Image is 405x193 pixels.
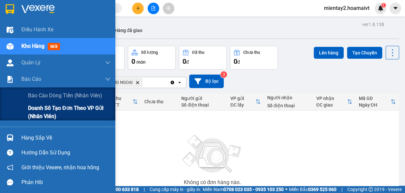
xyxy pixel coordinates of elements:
th: Toggle SortBy [104,93,141,111]
button: Hàng đã giao [109,22,148,38]
div: Số điện thoại [267,103,310,108]
strong: 1900 633 818 [110,187,139,192]
span: Doanh số tạo đơn theo VP gửi (nhân viên) [28,104,110,120]
span: Giới thiệu Vexere, nhận hoa hồng [21,163,99,172]
span: file-add [151,6,156,11]
div: Số lượng [141,50,158,55]
sup: 3 [220,71,227,78]
img: warehouse-icon [7,134,14,141]
button: Chưa thu0đ [230,46,278,70]
button: Đã thu0đ [179,46,227,70]
div: VP nhận [316,96,347,101]
span: Báo cáo dòng tiền (nhân viên) [28,91,102,100]
div: Phản hồi [21,177,110,187]
span: down [105,77,110,82]
th: Toggle SortBy [313,93,356,111]
span: 0 [234,57,237,65]
button: caret-down [390,3,401,14]
span: món [136,59,146,65]
button: plus [132,3,144,14]
div: Không có đơn hàng nào. [184,180,241,185]
img: solution-icon [7,76,14,83]
button: Bộ lọc [189,75,224,88]
div: Hướng dẫn sử dụng [21,148,110,158]
button: file-add [148,3,159,14]
img: warehouse-icon [7,26,14,33]
svg: Clear all [170,80,175,85]
span: question-circle [7,149,13,156]
div: ĐC lấy [230,102,255,108]
div: Đã thu [192,50,204,55]
span: Miền Bắc [289,186,336,193]
th: Toggle SortBy [227,93,264,111]
div: HTTT [107,102,132,108]
span: Báo cáo [21,75,41,83]
span: HANG NGOAI, close by backspace [104,79,142,86]
th: Toggle SortBy [356,93,399,111]
svg: open [177,80,182,85]
span: | [144,186,145,193]
span: đ [237,59,240,65]
img: warehouse-icon [7,59,14,66]
img: warehouse-icon [7,43,14,50]
div: Chưa thu [243,50,260,55]
strong: 0708 023 035 - 0935 103 250 [223,187,284,192]
div: Chưa thu [144,99,175,104]
span: | [341,186,342,193]
span: mới [48,43,60,50]
strong: 0369 525 060 [308,187,336,192]
div: Số điện thoại [181,102,224,108]
div: ver 1.8.138 [362,21,384,28]
div: ĐC giao [316,102,347,108]
span: Điều hành xe [21,25,53,34]
span: đ [186,59,189,65]
img: icon-new-feature [378,5,384,11]
button: aim [163,3,174,14]
span: Miền Nam [203,186,284,193]
span: Cung cấp máy in - giấy in: [150,186,201,193]
span: copyright [368,187,373,192]
div: VP gửi [230,96,255,101]
span: ⚪️ [285,188,287,191]
span: 0 [183,57,186,65]
span: notification [7,164,13,171]
div: Ngày ĐH [359,102,391,108]
span: down [105,60,110,65]
span: HANG NGOAI [107,80,133,85]
span: 1 [382,3,385,8]
span: Quản Lý [21,58,41,67]
svg: Delete [135,80,139,84]
span: 0 [131,57,135,65]
span: Kho hàng [21,43,44,49]
img: logo-vxr [6,4,14,14]
button: Tạo Chuyến [347,47,382,59]
span: caret-down [392,5,398,11]
div: Người gửi [181,96,224,101]
img: svg+xml;base64,PHN2ZyBjbGFzcz0ibGlzdC1wbHVnX19zdmciIHhtbG5zPSJodHRwOi8vd3d3LnczLm9yZy8yMDAwL3N2Zy... [179,131,245,177]
span: aim [166,6,171,11]
sup: 1 [381,3,386,8]
button: Lên hàng [314,47,344,59]
button: Số lượng0món [128,46,176,70]
div: Mã GD [359,96,391,101]
span: mientay2.hoamaivt [319,4,375,12]
div: Đã thu [107,96,132,101]
span: message [7,179,13,185]
span: plus [136,6,140,11]
div: Hàng sắp về [21,133,110,143]
div: Người nhận [267,95,310,100]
